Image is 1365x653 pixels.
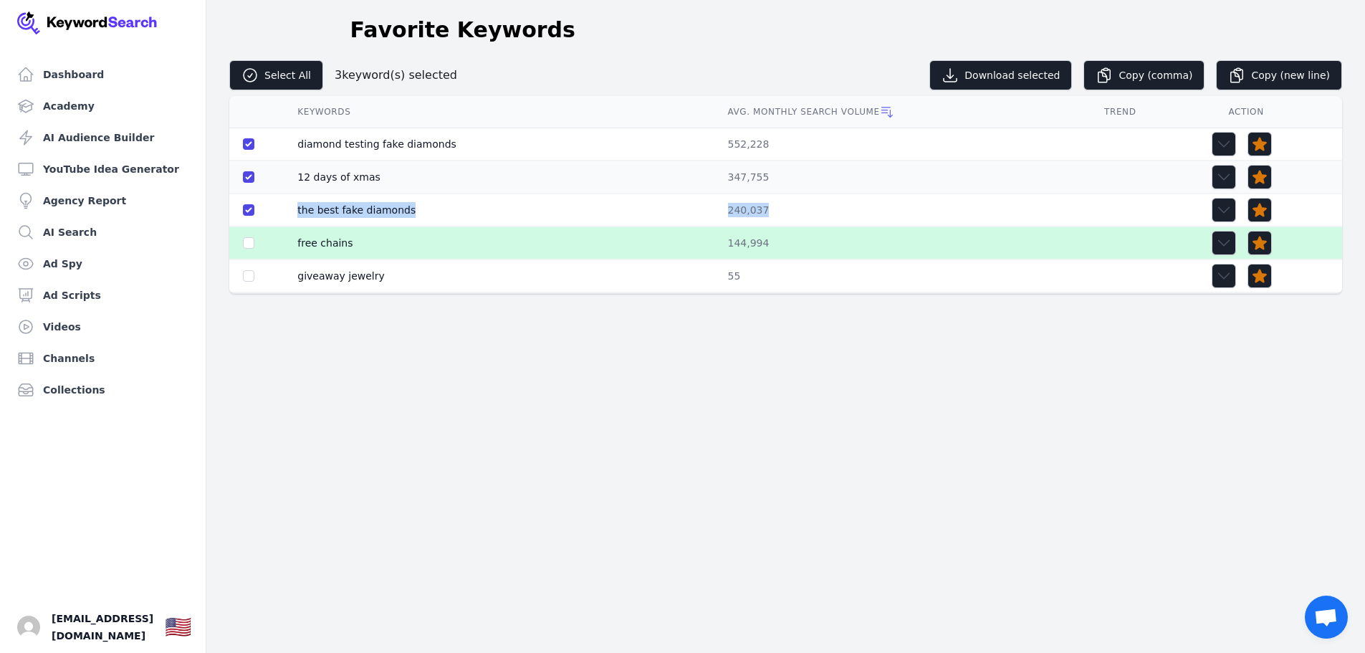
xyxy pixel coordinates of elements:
[929,60,1072,90] button: Download selected
[11,344,194,373] a: Channels
[52,610,153,644] span: [EMAIL_ADDRESS][DOMAIN_NAME]
[335,67,457,84] p: 3 keyword(s) selected
[1083,60,1204,90] button: Copy (comma)
[728,106,880,118] p: Avg. Monthly Search Volume
[11,60,194,89] a: Dashboard
[280,128,710,161] td: diamond testing fake diamonds
[11,313,194,341] a: Videos
[229,60,323,90] button: Select All
[1305,596,1348,639] div: Open chat
[1211,96,1342,128] th: Action
[711,161,1088,193] td: 347,755
[297,106,350,118] p: Keywords
[11,92,194,120] a: Academy
[11,218,194,247] a: AI Search
[711,227,1088,259] td: 144,994
[280,194,710,226] td: the best fake diamonds
[711,128,1088,161] td: 552,228
[11,123,194,152] a: AI Audience Builder
[1087,96,1211,128] th: Trend
[11,376,194,404] a: Collections
[11,155,194,183] a: YouTube Idea Generator
[165,613,191,642] button: 🇺🇸
[280,260,710,292] td: giveaway jewelry
[165,614,191,640] div: 🇺🇸
[280,161,710,193] td: 12 days of xmas
[711,260,1088,292] td: 55
[11,186,194,215] a: Agency Report
[17,616,40,639] button: Open user button
[11,281,194,310] a: Ad Scripts
[11,249,194,278] a: Ad Spy
[350,17,575,43] h1: Favorite Keywords
[280,227,710,259] td: free chains
[1216,60,1342,90] button: Copy (new line)
[17,11,158,34] img: Your Company
[711,194,1088,226] td: 240,037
